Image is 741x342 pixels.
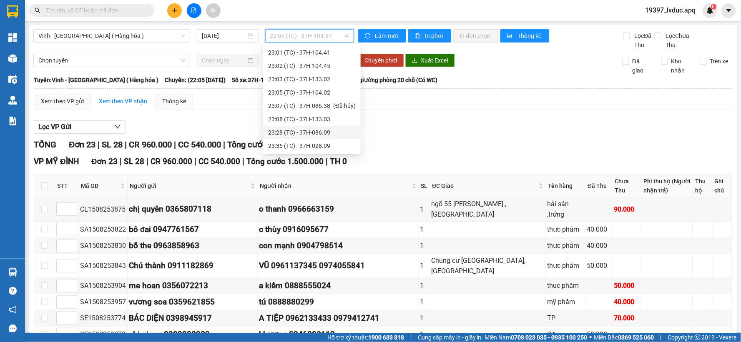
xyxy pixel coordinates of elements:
[120,157,122,166] span: |
[38,30,185,42] span: Vinh - Hà Nội ( Hàng hóa )
[614,313,640,323] div: 70.000
[639,5,703,15] span: 19397_lvduc.apq
[8,54,17,63] img: warehouse-icon
[358,54,404,67] button: Chuyển phơi
[268,61,356,70] div: 23:02 (TC) - 37H-104.45
[425,31,445,40] span: In phơi
[114,123,121,130] span: down
[405,54,455,67] button: downloadXuất Excel
[547,240,584,251] div: thưc phâm
[618,334,654,341] strong: 0369 525 060
[268,75,356,84] div: 23:03 (TC) - 37H-133.02
[587,329,611,340] div: 50.000
[268,141,356,150] div: 23:35 (TC) - 37H-028.09
[165,75,226,85] span: Chuyến: (22:05 [DATE])
[227,140,306,150] span: Tổng cước 1.500.000
[172,7,178,13] span: plus
[511,334,588,341] strong: 0708 023 035 - 0935 103 250
[547,260,584,271] div: thưc phâm
[547,280,584,291] div: thuc phâm
[8,117,17,125] img: solution-icon
[129,223,256,236] div: bô đai 0947761567
[421,56,448,65] span: Xuất Excel
[80,329,126,340] div: SE1508253878
[129,296,256,308] div: vương soa 0359621855
[268,128,356,137] div: 23:28 (TC) - 37H-086.09
[420,240,429,251] div: 1
[590,336,592,339] span: ⚪️
[375,31,399,40] span: Làm mới
[9,306,17,314] span: notification
[9,325,17,332] span: message
[8,268,17,277] img: warehouse-icon
[631,31,655,50] span: Lọc Đã Thu
[102,140,123,150] span: SL 28
[191,7,197,13] span: file-add
[259,223,417,236] div: c thùy 0916095677
[80,204,126,215] div: CL1508253875
[368,334,404,341] strong: 1900 633 818
[408,29,451,42] button: printerIn phơi
[167,3,182,18] button: plus
[410,333,412,342] span: |
[268,115,356,124] div: 23:08 (TC) - 37H-133.03
[91,157,118,166] span: Đơn 23
[419,175,430,197] th: SL
[546,175,585,197] th: Tên hàng
[259,280,417,292] div: a kiểm 0888555024
[79,294,128,310] td: SA1508253957
[661,333,662,342] span: |
[420,280,429,291] div: 1
[629,57,655,75] span: Đã giao
[695,335,701,340] span: copyright
[130,181,249,190] span: Người gửi
[259,203,417,215] div: o thanh 0966663159
[34,157,79,166] span: VP MỸ ĐÌNH
[34,120,126,134] button: Lọc VP Gửi
[693,175,712,197] th: Thu hộ
[124,157,144,166] span: SL 28
[198,157,240,166] span: CC 540.000
[202,56,246,65] input: Chọn ngày
[706,7,714,14] img: icon-new-feature
[585,175,613,197] th: Đã Thu
[412,57,418,64] span: download
[547,313,584,323] div: TP
[34,77,158,83] b: Tuyến: Vinh - [GEOGRAPHIC_DATA] ( Hàng hóa )
[98,140,100,150] span: |
[641,175,693,197] th: Phí thu hộ (Người nhận trả)
[259,240,417,252] div: con mạnh 0904798514
[418,333,483,342] span: Cung cấp máy in - giấy in:
[712,4,715,10] span: 6
[260,181,410,190] span: Người nhận
[587,260,611,271] div: 50.000
[35,7,40,13] span: search
[202,31,246,40] input: 15/08/2025
[587,224,611,235] div: 40.000
[707,57,732,66] span: Trên xe
[326,157,328,166] span: |
[7,5,18,18] img: logo-vxr
[432,199,545,220] div: ngõ 55 [PERSON_NAME] ,[GEOGRAPHIC_DATA]
[614,204,640,215] div: 90.000
[259,312,417,325] div: A TIỆP 0962133433 0979412741
[129,260,256,272] div: Chú thành 0911182869
[232,75,279,85] span: Số xe: 37H-104.94
[614,280,640,291] div: 50.000
[129,140,172,150] span: CR 960.000
[453,29,499,42] button: In đơn chọn
[174,140,176,150] span: |
[8,96,17,105] img: warehouse-icon
[420,329,429,340] div: 1
[79,254,128,278] td: SA1508253843
[547,199,584,220] div: hải sản ,trứng
[259,260,417,272] div: VŨ 0961137345 0974055841
[500,29,549,42] button: bar-chartThống kê
[268,88,356,97] div: 23:05 (TC) - 37H-104.02
[194,157,196,166] span: |
[129,203,256,215] div: chị quyên 0365807118
[206,3,221,18] button: aim
[129,280,256,292] div: me hoan 0356072213
[268,48,356,57] div: 23:01 (TC) - 37H-104.41
[420,297,429,307] div: 1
